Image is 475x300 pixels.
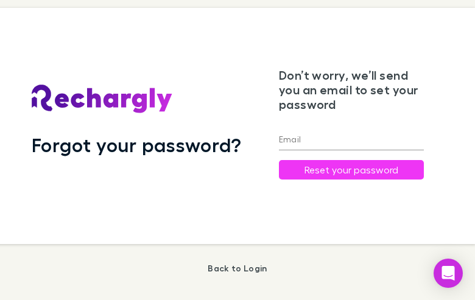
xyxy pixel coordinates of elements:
[434,259,463,288] div: Open Intercom Messenger
[208,263,267,273] a: Back to Login
[32,133,242,156] h1: Forgot your password?
[32,85,173,114] img: Rechargly's Logo
[279,68,424,111] h3: Don’t worry, we’ll send you an email to set your password
[279,160,424,180] button: Reset your password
